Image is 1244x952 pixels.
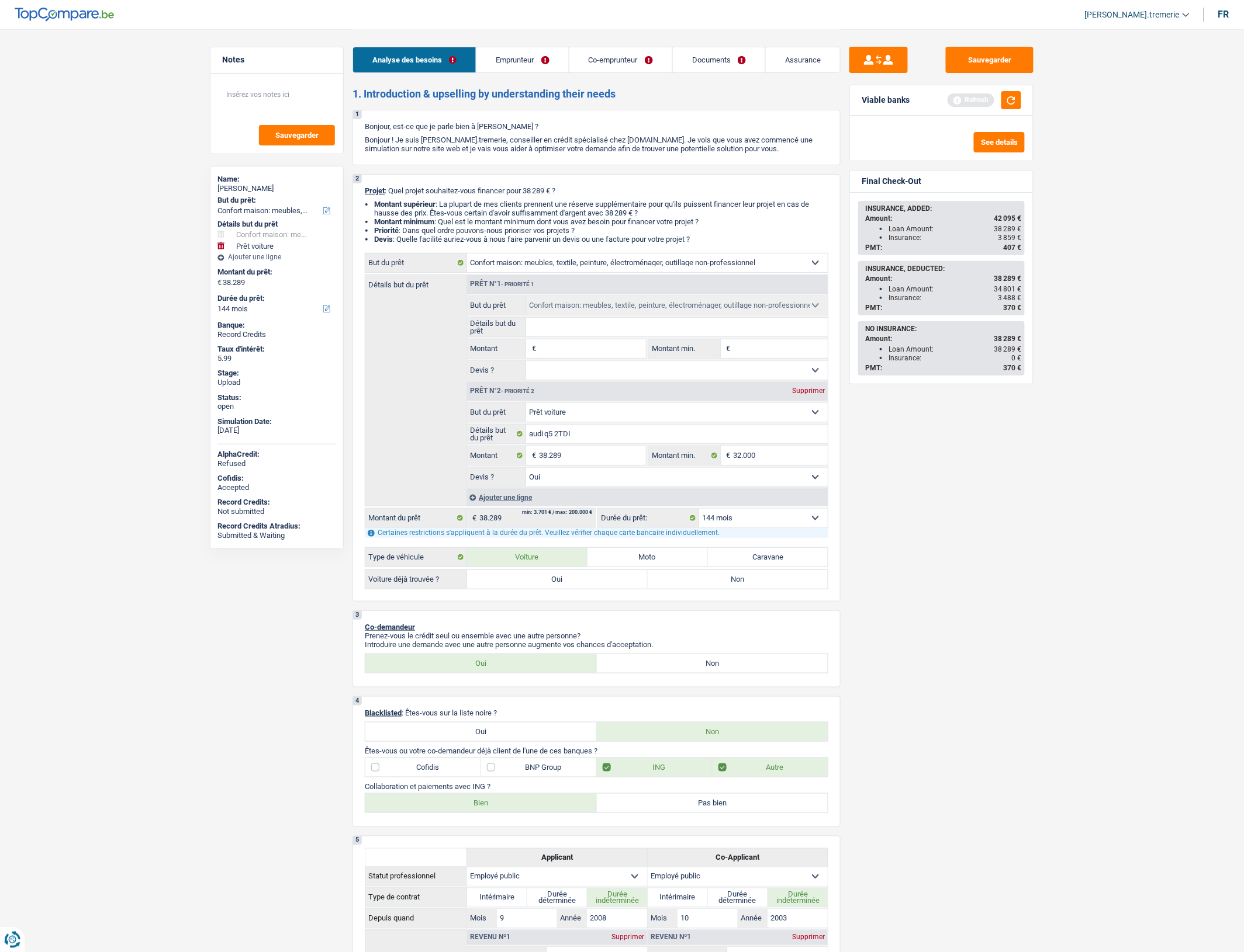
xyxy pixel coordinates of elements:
label: Montant du prêt: [217,267,334,277]
p: Collaboration et paiements avec ING ? [365,782,828,791]
div: NO INSURANCE: [865,325,1021,333]
label: Détails but du prêt [467,318,526,336]
label: Année [557,909,587,928]
input: AAAA [587,909,647,928]
span: 3 859 € [998,234,1021,242]
div: PMT: [865,244,1021,252]
div: Submitted & Waiting [217,531,336,540]
label: ING [597,758,713,777]
div: 3 [353,611,362,620]
div: [PERSON_NAME] [217,184,336,193]
div: Prêt n°2 [467,387,537,395]
p: Êtes-vous ou votre co-demandeur déjà client de l'une de ces banques ? [365,746,828,755]
label: Mois [467,909,497,928]
label: Montant [467,446,526,465]
div: Name: [217,175,336,184]
span: € [526,339,539,358]
span: 0 € [1011,354,1021,362]
span: 38 289 € [994,275,1021,283]
div: Simulation Date: [217,417,336,426]
strong: Priorité [374,226,399,235]
label: Durée indéterminée [768,888,828,907]
div: PMT: [865,304,1021,312]
label: But du prêt [365,253,467,272]
div: Prêt n°1 [467,280,537,288]
img: TopCompare Logo [15,8,114,22]
span: € [721,339,734,358]
p: Introduire une demande avec une autre personne augmente vos chances d'acceptation. [365,640,828,649]
span: € [526,446,539,465]
div: 5 [353,836,362,845]
div: Loan Amount: [889,225,1021,233]
li: : Dans quel ordre pouvons-nous prioriser vos projets ? [374,226,828,235]
div: Final Check-Out [862,176,921,186]
label: Non [597,654,828,673]
span: Projet [365,186,385,195]
span: 38 289 € [994,225,1021,233]
div: Status: [217,393,336,402]
div: Supprimer [609,934,647,941]
div: Supprimer [789,934,828,941]
p: : Quel projet souhaitez-vous financer pour 38 289 € ? [365,186,828,195]
span: [PERSON_NAME].tremerie [1085,10,1180,20]
label: Bien [365,794,597,812]
label: Montant [467,339,526,358]
div: Amount: [865,275,1021,283]
label: Pas bien [597,794,828,812]
label: Durée du prêt: [598,509,699,527]
div: Ajouter une ligne [217,253,336,261]
label: Moto [588,548,708,567]
label: But du prêt [467,296,526,315]
span: 3 488 € [998,294,1021,302]
div: Loan Amount: [889,285,1021,293]
h5: Notes [222,55,331,65]
div: INSURANCE, DEDUCTED: [865,265,1021,273]
a: Assurance [766,47,840,72]
button: Sauvegarder [259,125,335,145]
div: min: 3.701 € / max: 200.000 € [522,510,592,515]
div: [DATE] [217,426,336,435]
span: € [721,446,734,465]
div: Insurance: [889,234,1021,242]
span: Co-demandeur [365,623,415,631]
label: Montant min. [649,339,720,358]
a: Emprunteur [476,47,568,72]
label: Durée du prêt: [217,294,334,303]
label: Montant min. [649,446,720,465]
div: Ajouter une ligne [466,489,828,506]
label: Détails but du prêt [467,425,526,443]
li: : Quelle facilité auriez-vous à nous faire parvenir un devis ou une facture pour votre projet ? [374,235,828,244]
div: Upload [217,378,336,387]
span: 370 € [1003,364,1021,372]
li: : Quel est le montant minimum dont vous avez besoin pour financer votre projet ? [374,217,828,226]
div: Revenu nº1 [648,934,694,941]
th: Depuis quand [365,909,467,928]
div: Record Credits: [217,498,336,507]
span: 42 095 € [994,214,1021,223]
label: Mois [648,909,678,928]
li: : La plupart de mes clients prennent une réserve supplémentaire pour qu'ils puissent financer leu... [374,200,828,217]
div: Loan Amount: [889,345,1021,353]
div: Insurance: [889,294,1021,302]
label: But du prêt [467,403,526,422]
div: Insurance: [889,354,1021,362]
th: Type de contrat [365,888,467,907]
a: [PERSON_NAME].tremerie [1076,5,1190,25]
label: Durée déterminée [527,888,588,907]
th: Co-Applicant [648,848,828,867]
label: Devis ? [467,468,526,487]
label: Type de véhicule [365,548,467,567]
button: Sauvegarder [946,47,1034,73]
div: Refused [217,459,336,468]
span: - Priorité 1 [501,281,534,287]
span: 370 € [1003,304,1021,312]
label: Montant du prêt [365,509,466,527]
div: Cofidis: [217,474,336,483]
div: Taux d'intérêt: [217,345,336,354]
input: MM [497,909,557,928]
label: Année [738,909,768,928]
label: Durée déterminée [708,888,768,907]
span: 407 € [1003,244,1021,252]
p: Bonjour ! Je suis [PERSON_NAME].tremerie, conseiller en crédit spécialisé chez [DOMAIN_NAME]. Je ... [365,135,828,153]
label: Non [597,722,828,741]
